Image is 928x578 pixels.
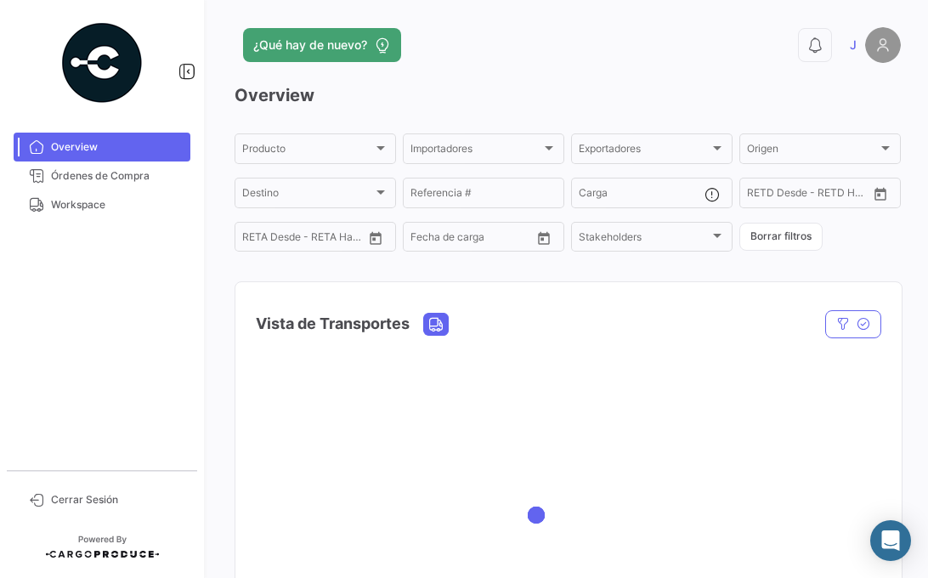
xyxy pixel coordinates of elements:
[453,234,510,246] input: Hasta
[14,161,190,190] a: Órdenes de Compra
[363,225,388,251] button: Open calendar
[579,145,710,157] span: Exportadores
[424,314,448,335] button: Land
[739,223,823,251] button: Borrar filtros
[14,133,190,161] a: Overview
[865,27,901,63] img: placeholder-user.png
[51,168,184,184] span: Órdenes de Compra
[243,28,401,62] button: ¿Qué hay de nuevo?
[59,20,144,105] img: powered-by.png
[410,234,441,246] input: Desde
[51,492,184,507] span: Cerrar Sesión
[242,145,373,157] span: Producto
[51,197,184,212] span: Workspace
[410,145,541,157] span: Importadores
[747,145,878,157] span: Origen
[14,190,190,219] a: Workspace
[235,83,901,107] h3: Overview
[253,37,367,54] span: ¿Qué hay de nuevo?
[579,234,710,246] span: Stakeholders
[870,520,911,561] div: Abrir Intercom Messenger
[747,190,778,201] input: Desde
[868,181,893,207] button: Open calendar
[51,139,184,155] span: Overview
[256,312,410,336] h4: Vista de Transportes
[531,225,557,251] button: Open calendar
[789,190,846,201] input: Hasta
[242,234,273,246] input: Desde
[850,37,857,54] span: J
[242,190,373,201] span: Destino
[285,234,342,246] input: Hasta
